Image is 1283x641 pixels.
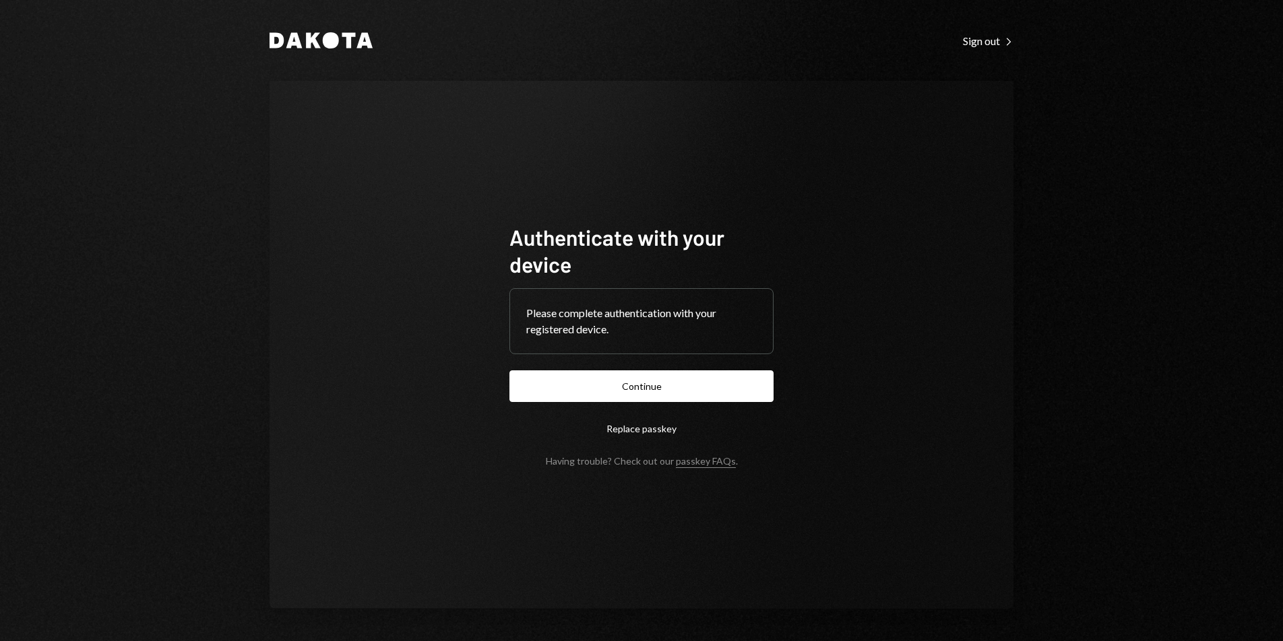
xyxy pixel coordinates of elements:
[509,370,774,402] button: Continue
[509,413,774,444] button: Replace passkey
[526,305,757,337] div: Please complete authentication with your registered device.
[546,455,738,467] div: Having trouble? Check out our .
[963,33,1013,48] a: Sign out
[676,455,736,468] a: passkey FAQs
[509,224,774,277] h1: Authenticate with your device
[963,34,1013,48] div: Sign out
